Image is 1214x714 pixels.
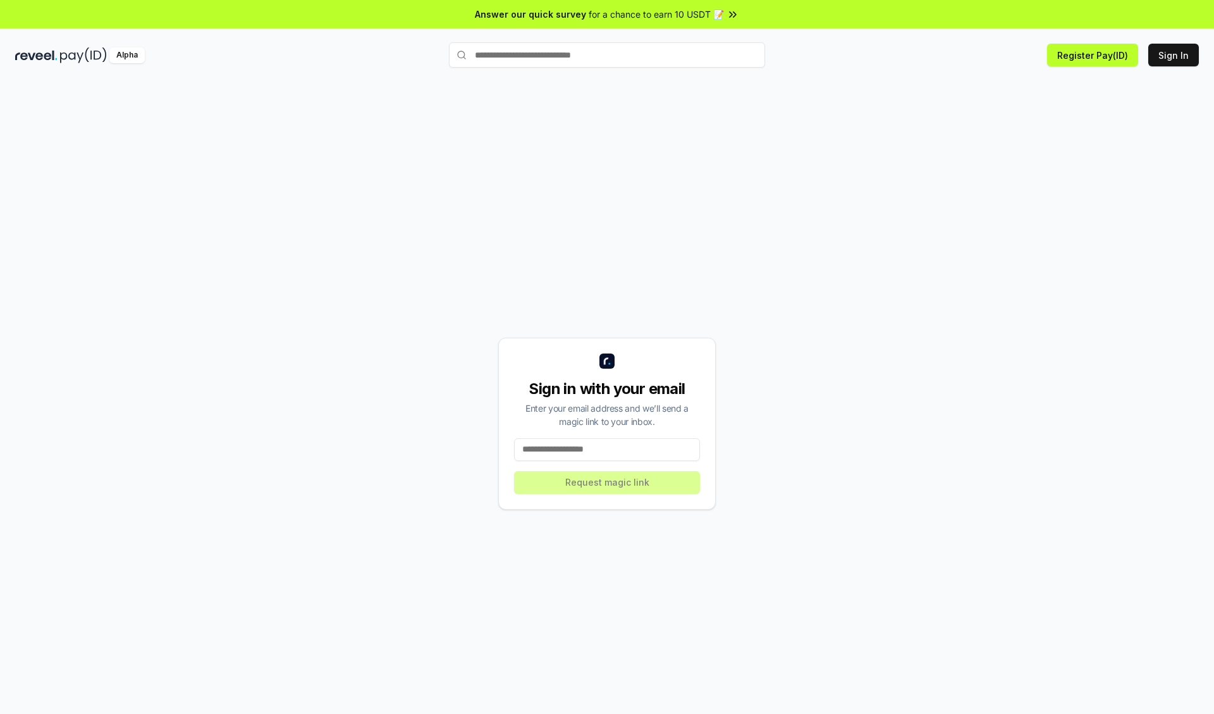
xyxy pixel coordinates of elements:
div: Alpha [109,47,145,63]
div: Sign in with your email [514,379,700,399]
span: Answer our quick survey [475,8,586,21]
button: Sign In [1148,44,1199,66]
img: pay_id [60,47,107,63]
img: logo_small [599,354,615,369]
div: Enter your email address and we’ll send a magic link to your inbox. [514,402,700,428]
span: for a chance to earn 10 USDT 📝 [589,8,724,21]
button: Register Pay(ID) [1047,44,1138,66]
img: reveel_dark [15,47,58,63]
